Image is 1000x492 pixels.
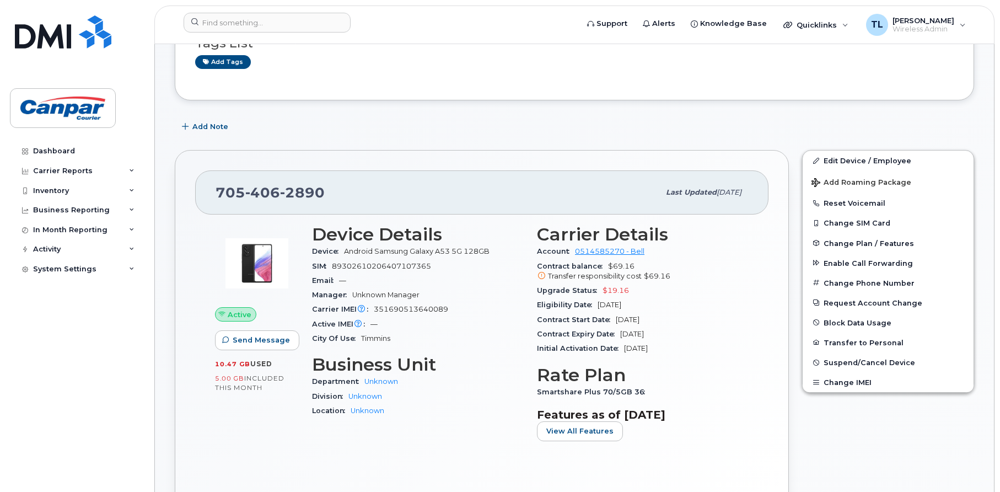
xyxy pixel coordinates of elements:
span: Active IMEI [312,320,370,328]
button: Change SIM Card [803,213,974,233]
span: Change Plan / Features [824,239,914,247]
span: [DATE] [620,330,644,338]
span: Contract balance [537,262,608,270]
span: — [370,320,378,328]
span: $69.16 [537,262,749,282]
button: Block Data Usage [803,313,974,333]
h3: Device Details [312,224,524,244]
button: Request Account Change [803,293,974,313]
span: used [250,360,272,368]
span: 2890 [280,184,325,201]
button: Transfer to Personal [803,333,974,352]
span: $19.16 [603,286,629,295]
span: [DATE] [624,344,648,352]
button: Change Phone Number [803,273,974,293]
span: Upgrade Status [537,286,603,295]
span: Suspend/Cancel Device [824,359,915,367]
span: Department [312,377,364,386]
span: TL [871,18,883,31]
button: Enable Call Forwarding [803,253,974,273]
a: Add tags [195,55,251,69]
button: Reset Voicemail [803,193,974,213]
span: Account [537,247,575,255]
img: image20231002-3703462-kjv75p.jpeg [224,230,290,296]
span: Location [312,407,351,415]
a: Knowledge Base [683,13,775,35]
button: Change IMEI [803,372,974,392]
span: Device [312,247,344,255]
span: Contract Expiry Date [537,330,620,338]
button: Suspend/Cancel Device [803,352,974,372]
a: Unknown [364,377,398,386]
span: [DATE] [598,301,621,309]
span: Support [596,18,627,29]
div: Quicklinks [776,14,856,36]
span: Last updated [666,188,717,196]
span: Send Message [233,335,290,345]
span: Add Note [192,121,228,132]
span: View All Features [546,426,614,436]
span: Add Roaming Package [811,178,911,189]
span: [DATE] [717,188,741,196]
h3: Tags List [195,36,954,50]
h3: Carrier Details [537,224,749,244]
span: 406 [245,184,280,201]
span: 351690513640089 [374,305,448,313]
button: Change Plan / Features [803,233,974,253]
span: Eligibility Date [537,301,598,309]
h3: Business Unit [312,355,524,375]
span: $69.16 [644,272,670,280]
span: Division [312,392,348,400]
span: included this month [215,374,284,392]
div: Tony Ladriere [858,14,974,36]
span: Alerts [652,18,675,29]
span: [DATE] [616,315,639,324]
span: SIM [312,262,332,270]
button: Add Note [175,117,238,137]
a: 0514585270 - Bell [575,247,644,255]
button: Send Message [215,330,299,350]
span: — [339,276,346,285]
span: Android Samsung Galaxy A53 5G 128GB [344,247,490,255]
span: Carrier IMEI [312,305,374,313]
a: Edit Device / Employee [803,151,974,170]
h3: Rate Plan [537,365,749,385]
h3: Features as of [DATE] [537,408,749,421]
span: 89302610206407107365 [332,262,431,270]
a: Unknown [351,407,384,415]
button: Add Roaming Package [803,170,974,193]
span: [PERSON_NAME] [893,16,954,25]
span: Manager [312,291,352,299]
input: Find something... [184,13,351,33]
span: 10.47 GB [215,360,250,368]
a: Support [579,13,635,35]
span: Transfer responsibility cost [548,272,642,280]
span: Smartshare Plus 70/5GB 36 [537,388,650,396]
span: Email [312,276,339,285]
span: City Of Use [312,334,361,343]
span: Wireless Admin [893,25,954,34]
span: Unknown Manager [352,291,420,299]
span: Quicklinks [797,20,837,29]
a: Unknown [348,392,382,400]
span: Active [228,309,251,320]
span: 705 [216,184,325,201]
button: View All Features [537,421,623,441]
span: Enable Call Forwarding [824,259,913,267]
span: Knowledge Base [700,18,767,29]
span: 5.00 GB [215,375,244,382]
a: Alerts [635,13,683,35]
span: Timmins [361,334,390,343]
span: Initial Activation Date [537,344,624,352]
span: Contract Start Date [537,315,616,324]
